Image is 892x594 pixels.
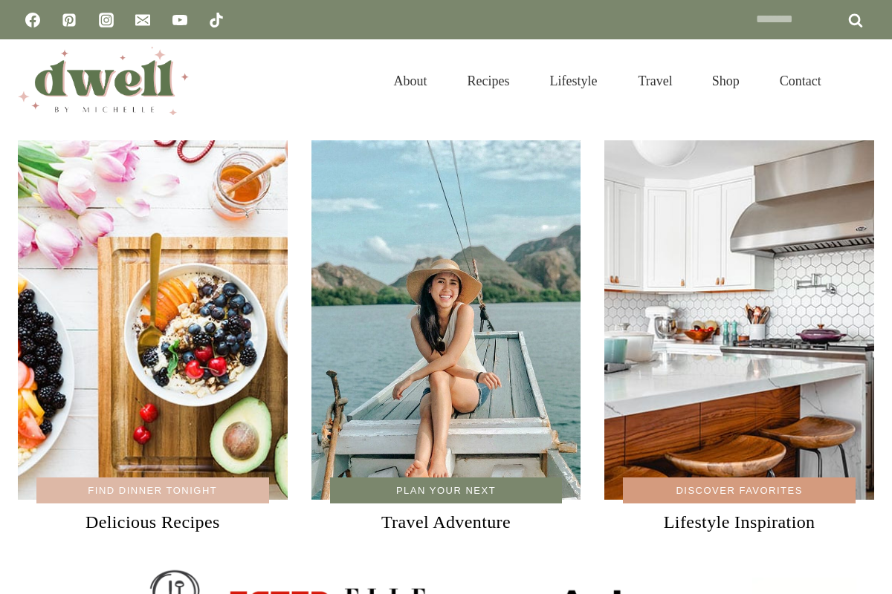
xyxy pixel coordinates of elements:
a: Instagram [91,5,121,35]
a: TikTok [201,5,231,35]
a: Recipes [447,55,530,107]
a: Shop [692,55,760,107]
nav: Primary Navigation [374,55,841,107]
a: Lifestyle [530,55,618,107]
a: YouTube [165,5,195,35]
a: About [374,55,447,107]
a: Pinterest [54,5,84,35]
button: View Search Form [849,68,874,94]
a: Email [128,5,158,35]
a: Facebook [18,5,48,35]
a: Travel [618,55,692,107]
img: DWELL by michelle [18,47,189,115]
a: Contact [760,55,841,107]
